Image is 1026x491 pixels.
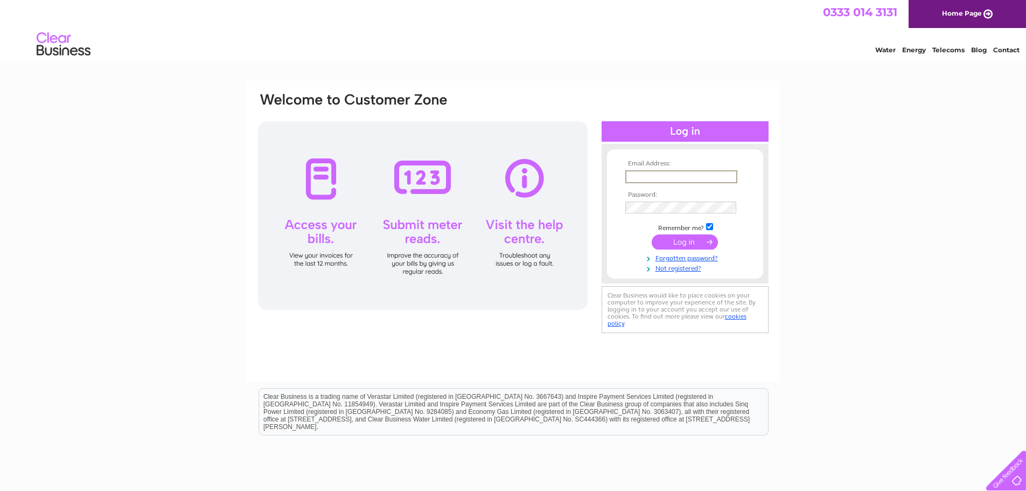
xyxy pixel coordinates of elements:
[602,286,769,333] div: Clear Business would like to place cookies on your computer to improve your experience of the sit...
[259,6,768,52] div: Clear Business is a trading name of Verastar Limited (registered in [GEOGRAPHIC_DATA] No. 3667643...
[971,46,987,54] a: Blog
[625,252,748,262] a: Forgotten password?
[625,262,748,273] a: Not registered?
[623,222,748,232] td: Remember me?
[993,46,1020,54] a: Contact
[875,46,896,54] a: Water
[823,5,897,19] a: 0333 014 3131
[623,191,748,199] th: Password:
[902,46,926,54] a: Energy
[608,313,746,327] a: cookies policy
[932,46,965,54] a: Telecoms
[623,160,748,168] th: Email Address:
[652,234,718,250] input: Submit
[36,28,91,61] img: logo.png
